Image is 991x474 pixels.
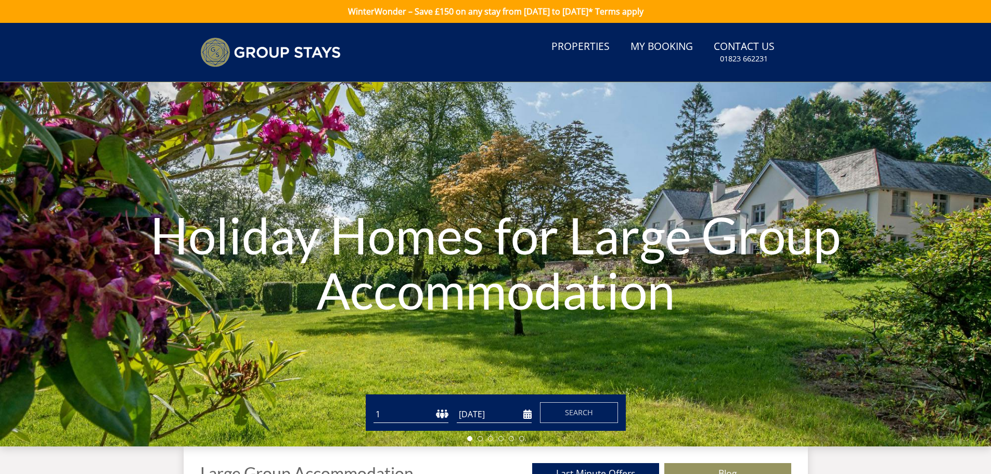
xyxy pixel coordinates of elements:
[565,407,593,417] span: Search
[710,35,779,69] a: Contact Us01823 662231
[547,35,614,59] a: Properties
[200,37,341,67] img: Group Stays
[720,54,768,64] small: 01823 662231
[149,187,843,338] h1: Holiday Homes for Large Group Accommodation
[540,402,618,423] button: Search
[626,35,697,59] a: My Booking
[457,406,532,423] input: Arrival Date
